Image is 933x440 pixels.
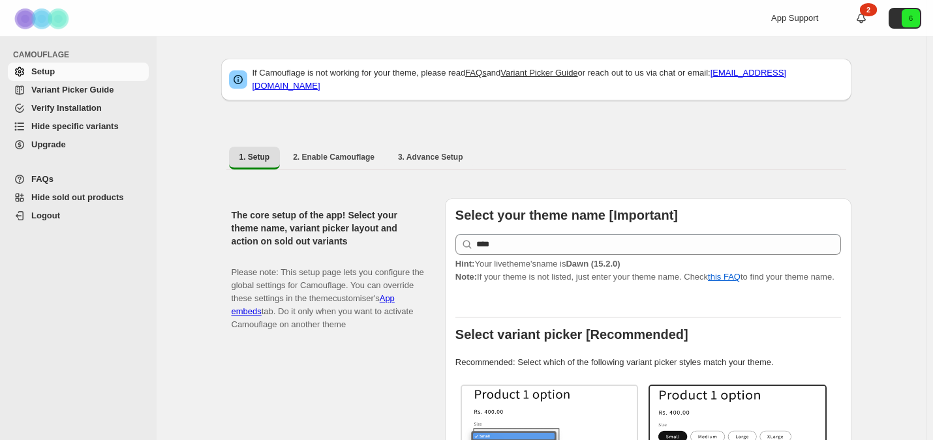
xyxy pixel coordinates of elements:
[8,81,149,99] a: Variant Picker Guide
[31,66,55,76] span: Setup
[8,207,149,225] a: Logout
[8,63,149,81] a: Setup
[13,50,150,60] span: CAMOUFLAGE
[455,259,475,269] strong: Hint:
[855,12,868,25] a: 2
[252,66,844,93] p: If Camouflage is not working for your theme, please read and or reach out to us via chat or email:
[909,14,913,22] text: 6
[31,85,114,95] span: Variant Picker Guide
[465,68,487,78] a: FAQs
[232,253,424,331] p: Please note: This setup page lets you configure the global settings for Camouflage. You can overr...
[31,139,66,149] span: Upgrade
[455,259,620,269] span: Your live theme's name is
[239,152,270,162] span: 1. Setup
[31,174,54,184] span: FAQs
[8,188,149,207] a: Hide sold out products
[8,136,149,154] a: Upgrade
[455,272,477,282] strong: Note:
[232,209,424,248] h2: The core setup of the app! Select your theme name, variant picker layout and action on sold out v...
[455,327,688,342] b: Select variant picker [Recommended]
[398,152,463,162] span: 3. Advance Setup
[889,8,921,29] button: Avatar with initials 6
[455,257,841,284] p: If your theme is not listed, just enter your theme name. Check to find your theme name.
[708,272,741,282] a: this FAQ
[566,259,620,269] strong: Dawn (15.2.0)
[31,121,119,131] span: Hide specific variants
[8,117,149,136] a: Hide specific variants
[455,356,841,369] p: Recommended: Select which of the following variant picker styles match your theme.
[8,99,149,117] a: Verify Installation
[31,192,124,202] span: Hide sold out products
[455,208,678,222] b: Select your theme name [Important]
[902,9,920,27] span: Avatar with initials 6
[8,170,149,188] a: FAQs
[293,152,375,162] span: 2. Enable Camouflage
[31,211,60,220] span: Logout
[10,1,76,37] img: Camouflage
[500,68,577,78] a: Variant Picker Guide
[860,3,877,16] div: 2
[771,13,818,23] span: App Support
[31,103,102,113] span: Verify Installation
